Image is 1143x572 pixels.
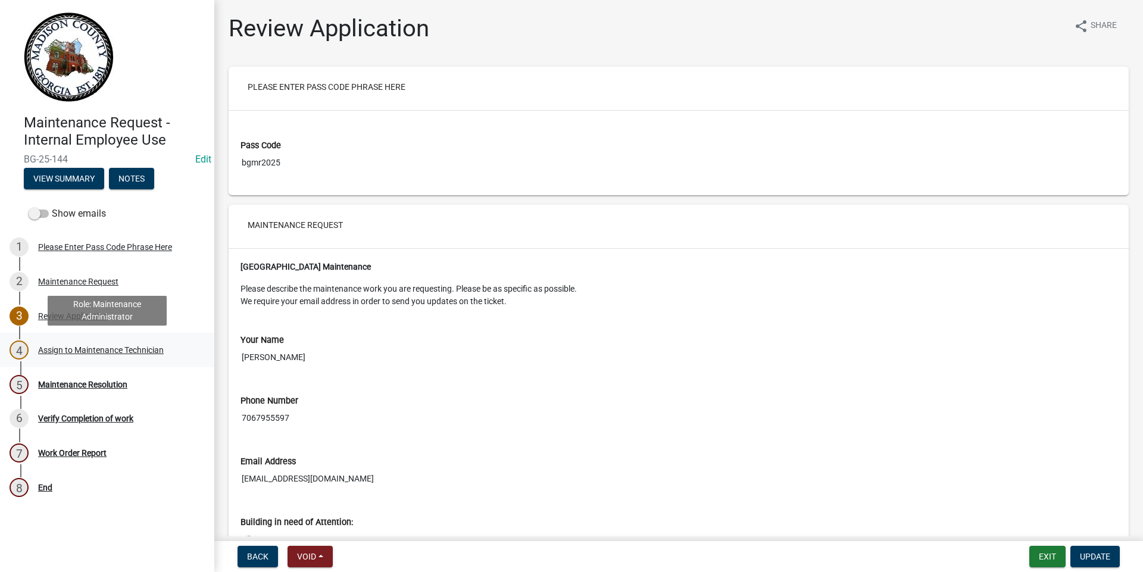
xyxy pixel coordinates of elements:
strong: [GEOGRAPHIC_DATA] Maintenance [241,262,371,271]
button: Please Enter Pass Code Phrase Here [238,76,415,98]
button: Back [238,546,278,567]
div: 8 [10,478,29,497]
div: Work Order Report [38,449,107,457]
div: Role: Maintenance Administrator [48,296,167,326]
label: Show emails [29,207,106,221]
button: Void [288,546,333,567]
span: BG-25-144 [24,154,190,165]
div: Please Enter Pass Code Phrase Here [38,243,172,251]
div: Maintenance Request [38,277,118,286]
div: 3 [10,307,29,326]
label: Phone Number [241,397,298,405]
div: Maintenance Resolution [38,380,127,389]
wm-modal-confirm: Edit Application Number [195,154,211,165]
div: End [38,483,52,492]
span: Update [1080,552,1110,561]
div: Review Application [38,312,108,320]
button: shareShare [1064,14,1126,37]
p: Please describe the maintenance work you are requesting. Please be as specific as possible. We re... [241,283,1117,308]
img: Madison County, Georgia [24,12,114,102]
label: Email Address [241,458,296,466]
div: 7 [10,443,29,462]
button: Notes [109,168,154,189]
i: share [1074,19,1088,33]
span: Share [1091,19,1117,33]
div: 2 [10,272,29,291]
button: Maintenance Request [238,214,352,236]
label: Your Name [241,336,284,345]
div: Assign to Maintenance Technician [38,346,164,354]
div: Verify Completion of work [38,414,133,423]
div: 4 [10,340,29,360]
div: 5 [10,375,29,394]
button: Exit [1029,546,1066,567]
button: Update [1070,546,1120,567]
wm-modal-confirm: Notes [109,174,154,184]
a: Edit [195,154,211,165]
span: Back [247,552,268,561]
button: View Summary [24,168,104,189]
h1: Review Application [229,14,429,43]
wm-modal-confirm: Summary [24,174,104,184]
label: Pass Code [241,142,281,150]
div: 1 [10,237,29,257]
h4: Maintenance Request - Internal Employee Use [24,114,205,149]
label: Building in need of Attention: [241,518,353,527]
span: Void [297,552,316,561]
div: 6 [10,409,29,428]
